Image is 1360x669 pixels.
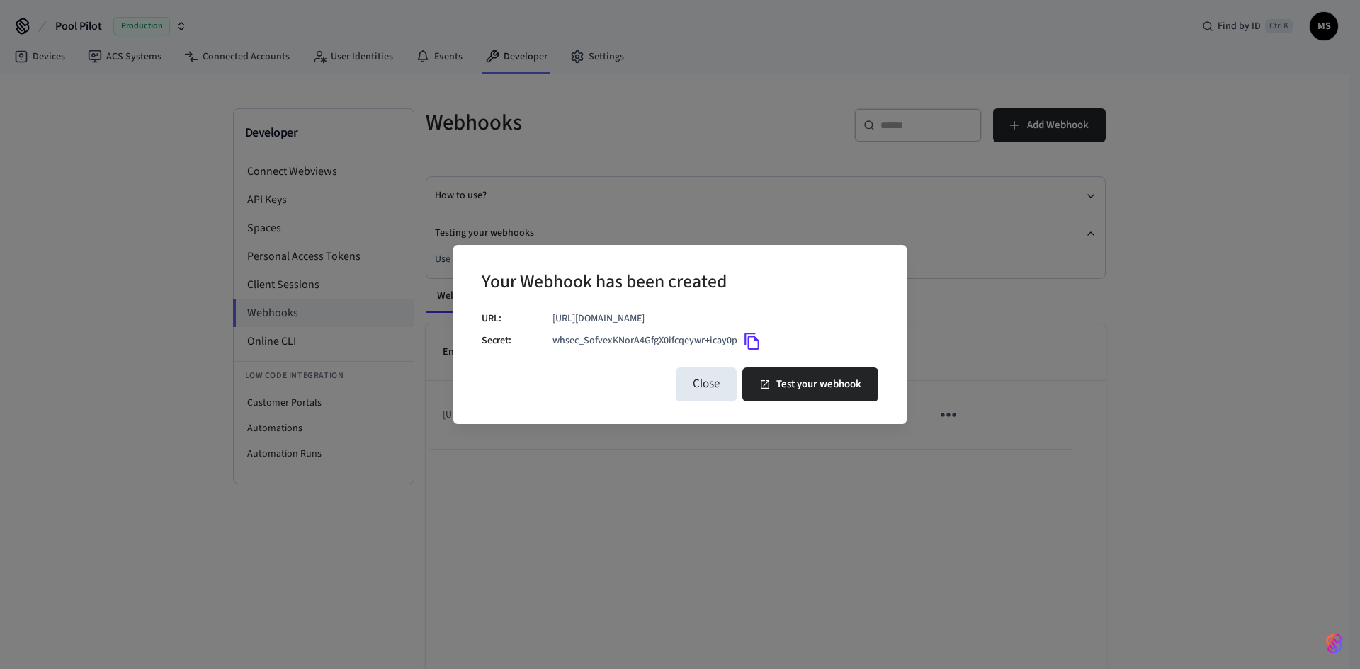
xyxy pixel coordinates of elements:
[482,262,727,305] h2: Your Webhook has been created
[737,326,767,356] button: Copy
[552,311,878,326] p: [URL][DOMAIN_NAME]
[742,367,878,401] button: Test your webhook
[1326,632,1343,655] img: SeamLogoGradient.69752ec5.svg
[676,367,737,401] button: Close
[482,333,552,348] p: Secret:
[552,333,737,348] p: whsec_SofvexKNorA4GfgX0ifcqeywr+icay0p
[482,311,552,326] p: URL:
